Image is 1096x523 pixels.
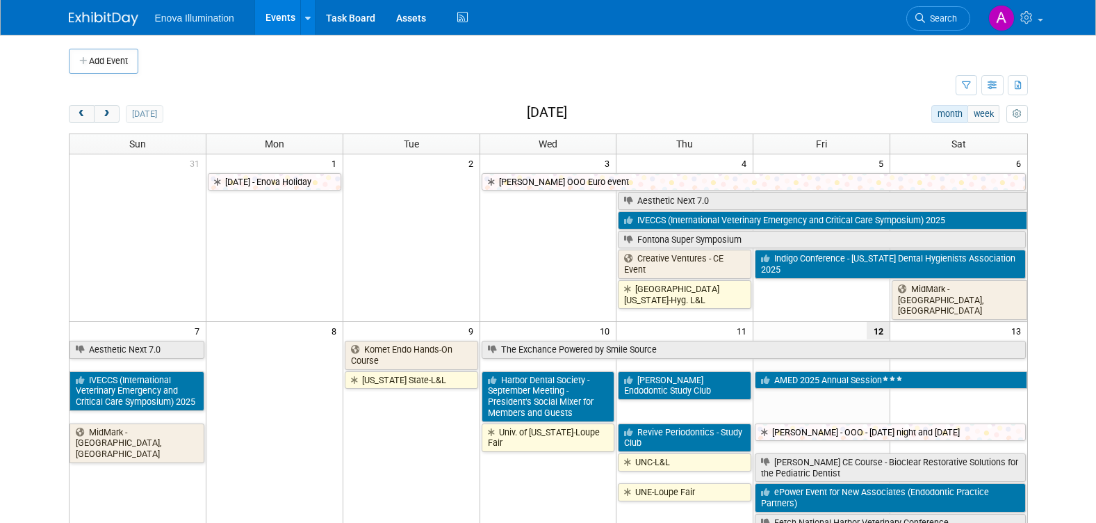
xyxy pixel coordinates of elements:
span: Sun [129,138,146,150]
a: [US_STATE] State-L&L [345,371,478,389]
a: [DATE] - Enova Holiday [208,173,341,191]
span: Wed [539,138,557,150]
span: 7 [193,322,206,339]
span: Tue [404,138,419,150]
img: Andrea Miller [988,5,1015,31]
span: 3 [603,154,616,172]
a: MidMark - [GEOGRAPHIC_DATA], [GEOGRAPHIC_DATA] [892,280,1027,320]
a: Indigo Conference - [US_STATE] Dental Hygienists Association 2025 [755,250,1025,278]
span: 4 [740,154,753,172]
span: 8 [330,322,343,339]
span: 6 [1015,154,1027,172]
button: week [967,105,999,123]
a: AMED 2025 Annual Session [755,371,1027,389]
button: Add Event [69,49,138,74]
span: 11 [735,322,753,339]
span: Mon [265,138,284,150]
button: next [94,105,120,123]
h2: [DATE] [527,105,567,120]
a: IVECCS (International Veterinary Emergency and Critical Care Symposium) 2025 [69,371,204,411]
a: Aesthetic Next 7.0 [618,192,1027,210]
a: Search [906,6,970,31]
span: Sat [951,138,966,150]
a: Creative Ventures - CE Event [618,250,751,278]
span: 13 [1010,322,1027,339]
span: Thu [676,138,693,150]
a: The Exchance Powered by Smile Source [482,341,1026,359]
span: 10 [598,322,616,339]
button: prev [69,105,95,123]
a: Harbor Dental Society - September Meeting - President’s Social Mixer for Members and Guests [482,371,615,422]
button: myCustomButton [1006,105,1027,123]
span: Fri [816,138,827,150]
span: 1 [330,154,343,172]
a: UNE-Loupe Fair [618,483,751,501]
a: Komet Endo Hands-On Course [345,341,478,369]
a: UNC-L&L [618,453,751,472]
a: Univ. of [US_STATE]-Loupe Fair [482,424,615,452]
span: 5 [877,154,890,172]
span: Enova Illumination [155,13,234,24]
a: [PERSON_NAME] - OOO - [DATE] night and [DATE] [755,424,1025,442]
button: month [931,105,968,123]
a: [GEOGRAPHIC_DATA][US_STATE]-Hyg. L&L [618,280,751,309]
a: Aesthetic Next 7.0 [69,341,204,359]
a: ePower Event for New Associates (Endodontic Practice Partners) [755,483,1025,512]
a: [PERSON_NAME] Endodontic Study Club [618,371,751,400]
a: Fontona Super Symposium [618,231,1025,249]
img: ExhibitDay [69,12,138,26]
a: Revive Periodontics - Study Club [618,424,751,452]
a: [PERSON_NAME] CE Course - Bioclear Restorative Solutions for the Pediatric Dentist [755,453,1025,482]
a: MidMark - [GEOGRAPHIC_DATA], [GEOGRAPHIC_DATA] [69,424,204,463]
a: [PERSON_NAME] OOO Euro event [482,173,1026,191]
span: Search [925,13,957,24]
span: 12 [867,322,890,339]
a: IVECCS (International Veterinary Emergency and Critical Care Symposium) 2025 [618,211,1027,230]
button: [DATE] [126,105,163,123]
i: Personalize Calendar [1013,110,1022,119]
span: 9 [467,322,480,339]
span: 31 [188,154,206,172]
span: 2 [467,154,480,172]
